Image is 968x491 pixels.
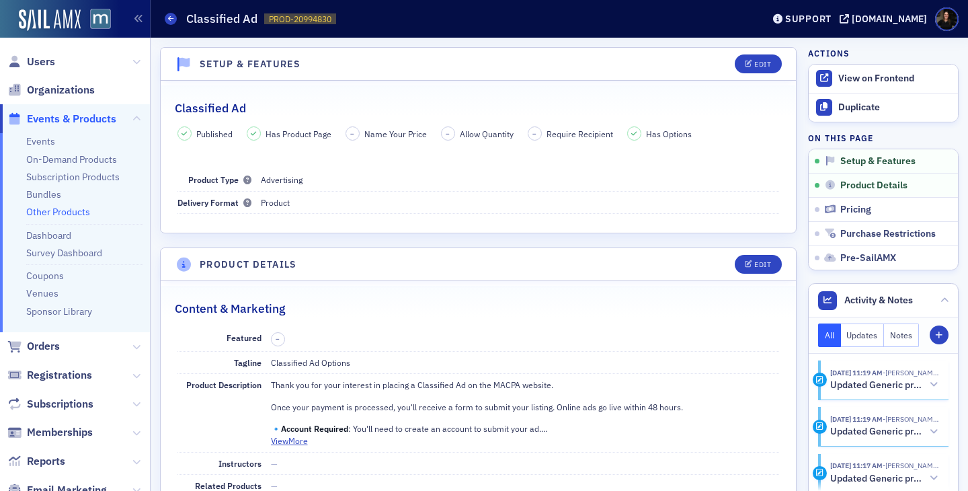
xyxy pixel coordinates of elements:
[7,54,55,69] a: Users
[27,112,116,126] span: Events & Products
[261,174,302,185] span: Advertising
[840,252,896,264] span: Pre-SailAMX
[188,174,251,185] span: Product Type
[808,47,850,59] h4: Actions
[27,54,55,69] span: Users
[271,352,780,373] dd: Classified Ad Options
[175,300,285,317] h2: Content & Marketing
[200,57,300,71] h4: Setup & Features
[754,261,771,268] div: Edit
[27,83,95,98] span: Organizations
[809,93,958,122] button: Duplicate
[26,270,64,282] a: Coupons
[81,9,111,32] a: View Homepage
[7,339,60,354] a: Orders
[840,155,916,167] span: Setup & Features
[813,420,827,434] div: Activity
[830,426,924,438] h5: Updated Generic product: Classified Ad
[841,324,885,347] button: Updates
[7,454,65,469] a: Reports
[26,135,55,147] a: Events
[196,128,233,140] span: Published
[830,379,924,391] h5: Updated Generic product: Classified Ad
[26,188,61,200] a: Bundles
[281,423,348,434] strong: Account Required
[27,368,92,383] span: Registrations
[830,414,883,424] time: 6/30/2025 11:19 AM
[735,54,781,73] button: Edit
[276,334,280,344] span: –
[271,480,278,491] span: —
[830,425,939,439] button: Updated Generic product: Classified Ad
[532,129,536,139] span: –
[26,305,92,317] a: Sponsor Library
[840,14,932,24] button: [DOMAIN_NAME]
[271,435,308,447] button: ViewMore
[884,324,919,347] button: Notes
[19,9,81,31] img: SailAMX
[26,206,90,218] a: Other Products
[26,287,58,299] a: Venues
[735,255,781,274] button: Edit
[7,112,116,126] a: Events & Products
[547,128,613,140] span: Require Recipient
[266,128,331,140] span: Has Product Page
[446,129,450,139] span: –
[809,65,958,93] a: View on Frontend
[227,332,261,343] span: Featured
[7,83,95,98] a: Organizations
[27,397,93,412] span: Subscriptions
[269,13,331,25] span: PROD-20994830
[646,128,692,140] span: Has Options
[27,339,60,354] span: Orders
[830,473,924,485] h5: Updated Generic product: Classified Ad
[175,100,246,117] h2: Classified Ad
[813,466,827,480] div: Activity
[200,258,297,272] h4: Product Details
[271,458,278,469] span: —
[177,197,251,208] span: Delivery Format
[90,9,111,30] img: SailAMX
[261,197,290,208] span: Product
[754,61,771,68] div: Edit
[838,102,951,114] div: Duplicate
[186,379,261,390] span: Product Description
[840,180,908,192] span: Product Details
[27,454,65,469] span: Reports
[935,7,959,31] span: Profile
[818,324,841,347] button: All
[7,368,92,383] a: Registrations
[271,422,780,435] p: 🔹 : You'll need to create an account to submit your ad. 🔹 : Costs are based on character count (i...
[26,153,117,165] a: On-Demand Products
[852,13,927,25] div: [DOMAIN_NAME]
[186,11,257,27] h1: Classified Ad
[840,228,936,240] span: Purchase Restrictions
[271,401,780,413] p: Once your payment is processed, you'll receive a form to submit your listing. Online ads go live ...
[785,13,832,25] div: Support
[195,480,261,491] span: Related Products
[808,132,959,144] h4: On this page
[883,414,939,424] span: Lauren McDonough
[830,378,939,392] button: Updated Generic product: Classified Ad
[7,397,93,412] a: Subscriptions
[883,368,939,377] span: Lauren McDonough
[460,128,514,140] span: Allow Quantity
[838,73,951,85] div: View on Frontend
[830,368,883,377] time: 6/30/2025 11:19 AM
[840,204,871,216] span: Pricing
[234,357,261,368] span: Tagline
[813,373,827,387] div: Activity
[7,425,93,440] a: Memberships
[830,471,939,486] button: Updated Generic product: Classified Ad
[844,293,913,307] span: Activity & Notes
[26,247,102,259] a: Survey Dashboard
[883,461,939,470] span: Lauren McDonough
[26,229,71,241] a: Dashboard
[27,425,93,440] span: Memberships
[830,461,883,470] time: 6/30/2025 11:17 AM
[350,129,354,139] span: –
[271,379,780,391] p: Thank you for your interest in placing a Classified Ad on the MACPA website.
[26,171,120,183] a: Subscription Products
[364,128,427,140] span: Name Your Price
